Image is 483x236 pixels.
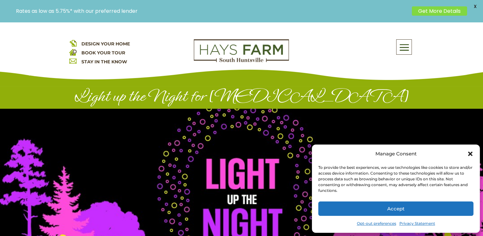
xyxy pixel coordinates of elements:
[81,41,130,47] a: DESIGN YOUR HOME
[357,219,396,228] a: Opt-out preferences
[399,219,435,228] a: Privacy Statement
[69,48,77,56] img: book your home tour
[194,39,289,62] img: Logo
[318,165,473,193] div: To provide the best experiences, we use technologies like cookies to store and/or access device i...
[194,58,289,64] a: hays farm homes huntsville development
[375,149,417,158] div: Manage Consent
[16,8,409,14] p: Rates as low as 5.75%* with our preferred lender
[81,50,125,56] a: BOOK YOUR TOUR
[470,2,480,11] span: X
[81,59,127,65] a: STAY IN THE KNOW
[412,6,467,16] a: Get More Details
[467,151,473,157] div: Close dialog
[69,87,414,109] h1: Light up the Night for [MEDICAL_DATA]
[318,201,473,216] button: Accept
[69,39,77,47] img: design your home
